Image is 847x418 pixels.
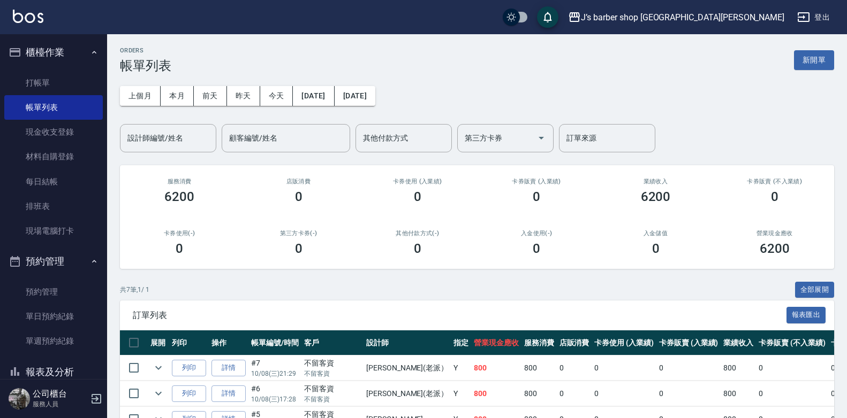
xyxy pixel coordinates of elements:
th: 列印 [169,330,209,355]
button: 昨天 [227,86,260,106]
h2: 入金儲值 [609,230,702,237]
h3: 0 [414,189,421,204]
h2: 業績收入 [609,178,702,185]
a: 單週預約紀錄 [4,329,103,353]
a: 報表匯出 [787,309,826,320]
button: 預約管理 [4,247,103,275]
td: #6 [248,381,301,406]
h2: 營業現金應收 [728,230,821,237]
h2: 店販消費 [252,178,345,185]
th: 展開 [148,330,169,355]
td: 0 [656,355,721,381]
p: 服務人員 [33,399,87,409]
th: 設計師 [364,330,451,355]
h3: 0 [533,241,540,256]
h3: 帳單列表 [120,58,171,73]
a: 預約管理 [4,280,103,304]
button: 報表匯出 [787,307,826,323]
h2: 卡券使用 (入業績) [371,178,464,185]
td: #7 [248,355,301,381]
td: 0 [656,381,721,406]
th: 卡券販賣 (不入業績) [756,330,828,355]
h3: 服務消費 [133,178,226,185]
button: 新開單 [794,50,834,70]
a: 現金收支登錄 [4,120,103,144]
div: 不留客資 [304,383,361,394]
td: 0 [756,381,828,406]
button: 櫃檯作業 [4,38,103,66]
button: expand row [150,385,167,401]
td: 800 [521,381,557,406]
td: 800 [471,381,521,406]
button: 登出 [793,7,834,27]
button: J’s barber shop [GEOGRAPHIC_DATA][PERSON_NAME] [564,6,789,28]
td: Y [451,381,471,406]
a: 帳單列表 [4,95,103,120]
button: 本月 [161,86,194,106]
th: 店販消費 [557,330,592,355]
a: 現場電腦打卡 [4,219,103,243]
h3: 6200 [164,189,194,204]
h3: 0 [176,241,183,256]
h3: 0 [295,189,303,204]
button: 上個月 [120,86,161,106]
h3: 0 [652,241,660,256]
td: 0 [557,355,592,381]
h2: 卡券販賣 (入業績) [490,178,583,185]
button: 今天 [260,86,293,106]
button: 列印 [172,360,206,376]
h2: 第三方卡券(-) [252,230,345,237]
td: Y [451,355,471,381]
th: 業績收入 [721,330,756,355]
td: 0 [592,381,656,406]
h3: 0 [771,189,778,204]
img: Logo [13,10,43,23]
td: 800 [521,355,557,381]
span: 訂單列表 [133,310,787,321]
td: 800 [471,355,521,381]
a: 打帳單 [4,71,103,95]
a: 單日預約紀錄 [4,304,103,329]
th: 卡券使用 (入業績) [592,330,656,355]
h3: 6200 [760,241,790,256]
h3: 0 [533,189,540,204]
a: 材料自購登錄 [4,144,103,169]
td: 800 [721,381,756,406]
h2: 其他付款方式(-) [371,230,464,237]
h5: 公司櫃台 [33,389,87,399]
a: 每日結帳 [4,169,103,194]
img: Person [9,388,30,409]
h3: 0 [414,241,421,256]
th: 指定 [451,330,471,355]
div: 不留客資 [304,358,361,369]
a: 詳情 [211,385,246,402]
h3: 6200 [641,189,671,204]
a: 新開單 [794,55,834,65]
button: 列印 [172,385,206,402]
th: 卡券販賣 (入業績) [656,330,721,355]
th: 帳單編號/時間 [248,330,301,355]
td: 0 [557,381,592,406]
td: 800 [721,355,756,381]
h3: 0 [295,241,303,256]
button: [DATE] [335,86,375,106]
th: 客戶 [301,330,364,355]
button: 全部展開 [795,282,835,298]
button: 報表及分析 [4,358,103,386]
button: Open [533,129,550,146]
td: [PERSON_NAME](老派） [364,381,451,406]
th: 操作 [209,330,248,355]
h2: 卡券販賣 (不入業績) [728,178,821,185]
button: 前天 [194,86,227,106]
th: 服務消費 [521,330,557,355]
p: 不留客資 [304,369,361,378]
td: 0 [592,355,656,381]
td: 0 [756,355,828,381]
h2: 卡券使用(-) [133,230,226,237]
button: save [537,6,558,28]
p: 不留客資 [304,394,361,404]
th: 營業現金應收 [471,330,521,355]
h2: 入金使用(-) [490,230,583,237]
p: 10/08 (三) 21:29 [251,369,299,378]
h2: ORDERS [120,47,171,54]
